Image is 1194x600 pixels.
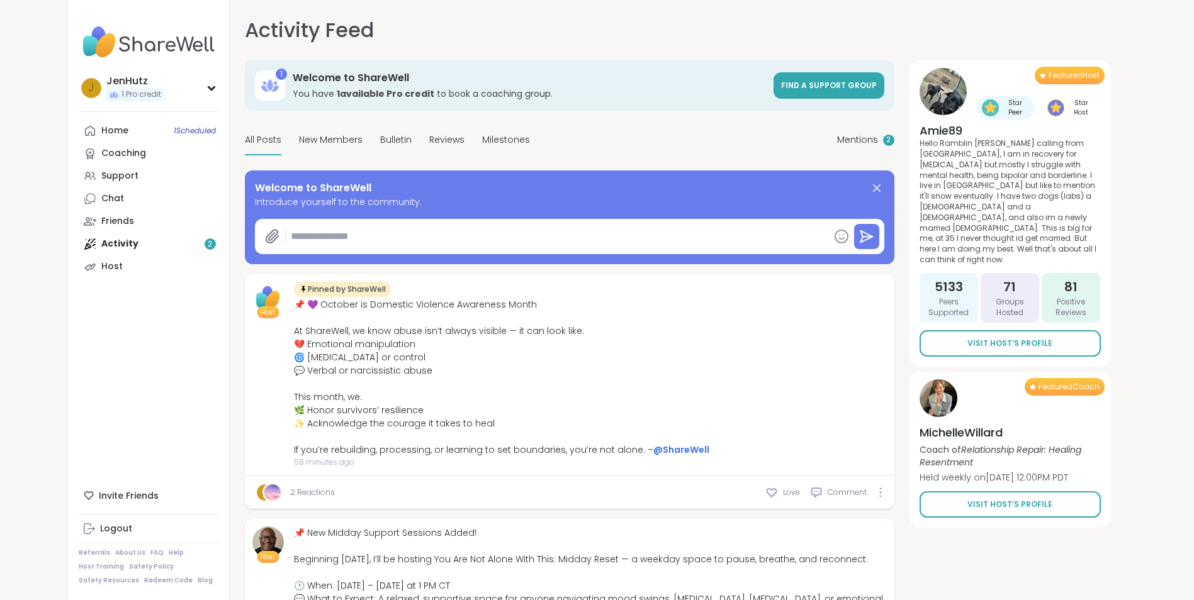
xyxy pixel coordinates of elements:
span: Positive Reviews [1047,297,1095,318]
div: Host [101,260,123,273]
div: JenHutz [106,74,164,88]
div: Coaching [101,147,146,160]
a: Referrals [79,548,110,557]
div: Chat [101,192,124,205]
span: Find a support group [781,80,877,91]
span: Star Peer [1001,98,1030,117]
a: About Us [115,548,145,557]
h1: Activity Feed [245,15,374,45]
span: Bulletin [380,133,412,147]
span: Milestones [482,133,530,147]
a: Host [79,255,219,278]
a: Find a support group [774,72,884,99]
div: Friends [101,215,134,228]
span: Star Host [1067,98,1096,117]
span: Groups Hosted [986,297,1034,318]
img: ShareWell Nav Logo [79,20,219,64]
a: Safety Resources [79,576,139,585]
span: Peers Supported [925,297,973,318]
span: Love [783,487,800,498]
span: 2 [886,135,891,145]
span: Host [261,308,275,317]
h3: Welcome to ShareWell [293,71,766,85]
span: Mentions [837,133,878,147]
span: Featured Host [1049,70,1100,81]
h4: Amie89 [920,123,1101,138]
span: 71 [1003,278,1016,296]
a: Safety Policy [129,562,174,571]
a: Blog [198,576,213,585]
span: 1 Scheduled [174,126,216,136]
img: MichelleWillard [920,379,957,417]
span: 58 minutes ago [294,457,709,468]
div: 📌 💜 October is Domestic Violence Awareness Month At ShareWell, we know abuse isn’t always visible... [294,298,709,457]
span: Welcome to ShareWell [255,181,371,196]
a: Support [79,165,219,187]
div: Home [101,125,128,137]
div: 1 [276,69,287,80]
a: Host Training [79,562,124,571]
img: ShareWell [252,282,284,313]
span: All Posts [245,133,281,147]
a: 2 Reactions [290,487,335,498]
span: Visit Host’s Profile [967,338,1052,349]
img: Star Host [1047,99,1064,116]
p: Held weekly on [DATE] 12:00PM PDT [920,471,1101,484]
a: Home1Scheduled [79,119,219,142]
a: @ShareWell [653,443,709,456]
div: Logout [100,523,132,535]
img: Star Peer [982,99,999,116]
p: Hello Ramblin [PERSON_NAME] calling from [GEOGRAPHIC_DATA], I am in recovery for [MEDICAL_DATA] b... [920,138,1101,265]
img: CharIotte [264,484,281,501]
span: New Members [299,133,363,147]
div: Support [101,170,138,182]
span: Visit Host’s Profile [967,499,1052,510]
a: Redeem Code [144,576,193,585]
span: 5133 [935,278,963,296]
span: J [88,80,94,96]
span: A [261,484,268,501]
img: Amie89 [920,68,967,115]
a: Chat [79,187,219,210]
span: 1 Pro credit [121,89,161,100]
a: Help [169,548,184,557]
a: Coaching [79,142,219,165]
a: Visit Host’s Profile [920,491,1101,518]
i: Relationship Repair: Healing Resentment [920,443,1081,469]
span: Reviews [429,133,465,147]
img: JonathanT [252,526,284,558]
span: 81 [1064,278,1078,296]
a: Visit Host’s Profile [920,330,1101,357]
div: Pinned by ShareWell [294,282,391,297]
span: Host [261,552,275,562]
span: Featured Coach [1039,382,1100,392]
h4: MichelleWillard [920,425,1101,440]
a: FAQ [150,548,164,557]
a: Friends [79,210,219,233]
b: 1 available Pro credit [337,87,434,100]
span: Comment [828,487,867,498]
span: Introduce yourself to the community. [255,196,884,209]
h3: You have to book a coaching group. [293,87,766,100]
div: Invite Friends [79,484,219,507]
p: Coach of [920,443,1101,469]
a: Logout [79,518,219,540]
